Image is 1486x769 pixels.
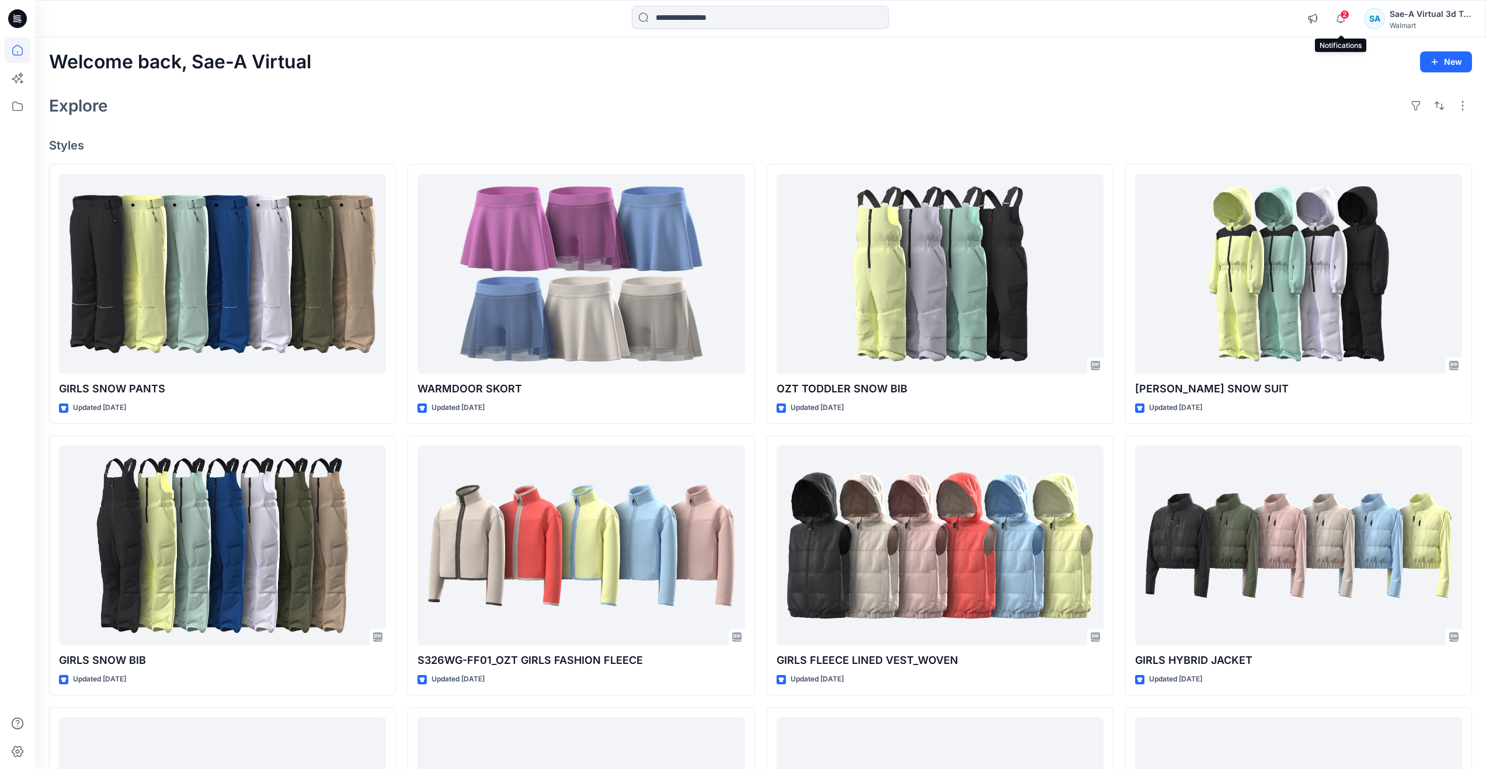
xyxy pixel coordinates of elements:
h4: Styles [49,138,1472,152]
p: Updated [DATE] [431,402,485,414]
p: Updated [DATE] [1149,402,1202,414]
div: SA [1364,8,1385,29]
h2: Welcome back, Sae-A Virtual [49,51,311,73]
a: GIRLS HYBRID JACKET [1135,446,1462,646]
a: OZT TODDLER SNOW BIB [777,174,1104,374]
p: Updated [DATE] [73,673,126,686]
p: S326WG-FF01_OZT GIRLS FASHION FLEECE [417,652,744,669]
p: Updated [DATE] [791,673,844,686]
p: Updated [DATE] [791,402,844,414]
a: GIRLS SNOW PANTS [59,174,386,374]
span: 2 [1340,10,1349,19]
a: OZT TODDLER SNOW SUIT [1135,174,1462,374]
p: GIRLS SNOW BIB [59,652,386,669]
a: WARMDOOR SKORT [417,174,744,374]
p: GIRLS HYBRID JACKET [1135,652,1462,669]
p: GIRLS SNOW PANTS [59,381,386,397]
p: Updated [DATE] [73,402,126,414]
a: GIRLS FLEECE LINED VEST_WOVEN [777,446,1104,646]
a: GIRLS SNOW BIB [59,446,386,646]
div: Walmart [1390,21,1471,30]
a: S326WG-FF01_OZT GIRLS FASHION FLEECE [417,446,744,646]
p: [PERSON_NAME] SNOW SUIT [1135,381,1462,397]
p: WARMDOOR SKORT [417,381,744,397]
h2: Explore [49,96,108,115]
p: OZT TODDLER SNOW BIB [777,381,1104,397]
p: GIRLS FLEECE LINED VEST_WOVEN [777,652,1104,669]
p: Updated [DATE] [1149,673,1202,686]
div: Sae-A Virtual 3d Team [1390,7,1471,21]
p: Updated [DATE] [431,673,485,686]
button: New [1420,51,1472,72]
